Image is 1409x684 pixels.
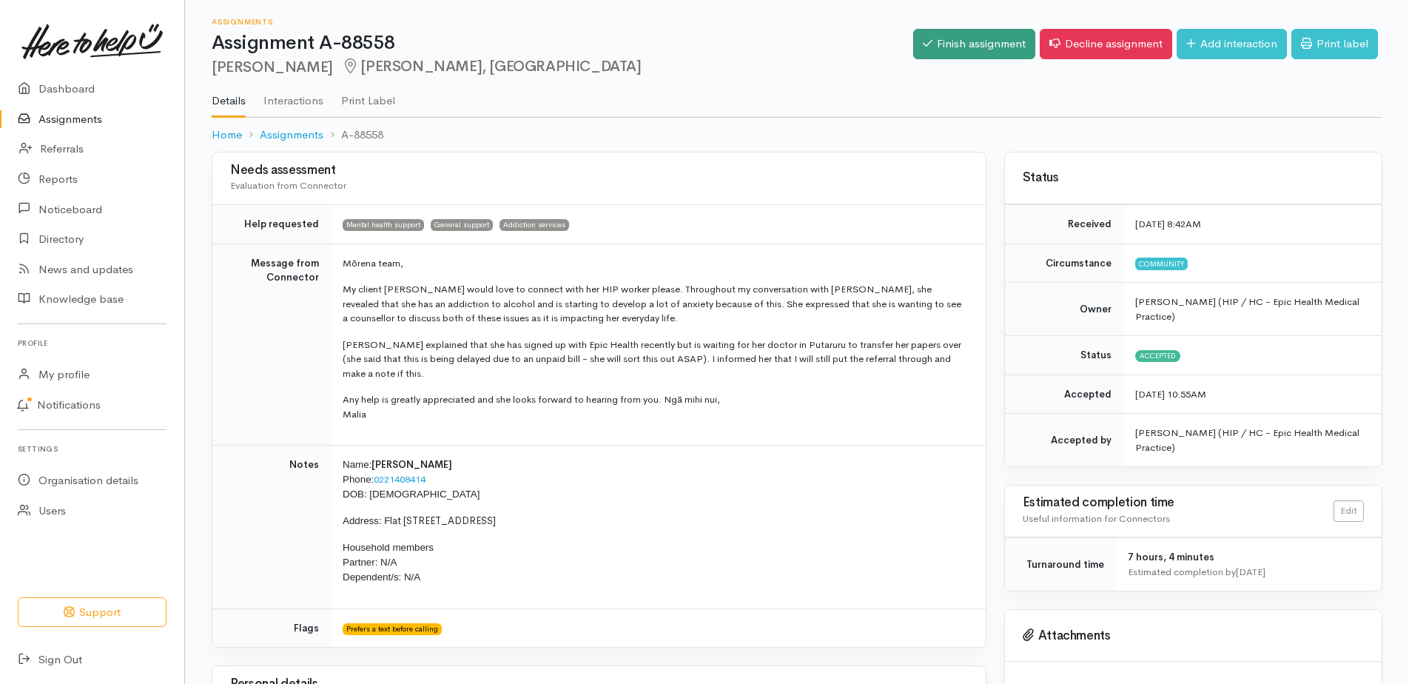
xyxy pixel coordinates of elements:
td: Turnaround time [1005,538,1116,591]
td: Status [1005,336,1123,375]
td: Owner [1005,283,1123,336]
h3: Needs assessment [230,164,968,178]
span: General support [431,219,493,231]
a: Print label [1291,29,1378,59]
h6: Assignments [212,18,913,26]
td: Message from Connector [212,244,331,446]
a: Interactions [263,75,323,116]
a: Home [212,127,242,144]
h3: Status [1023,171,1364,185]
h6: Settings [18,439,167,459]
span: Useful information for Connectors [1023,512,1170,525]
li: A-88558 [323,127,383,144]
a: Edit [1334,500,1364,522]
td: Accepted by [1005,414,1123,467]
span: Accepted [1135,350,1180,362]
h3: Attachments [1023,628,1364,643]
time: [DATE] 8:42AM [1135,218,1201,230]
a: Details [212,75,246,118]
span: Phone: [343,474,374,485]
h6: Profile [18,333,167,353]
td: Received [1005,205,1123,244]
a: Finish assignment [913,29,1035,59]
span: Evaluation from Connector [230,179,346,192]
h1: Assignment A-88558 [212,33,913,54]
span: Addiction services [500,219,569,231]
td: Flags [212,608,331,647]
span: 7 hours, 4 minutes [1128,551,1214,563]
span: Name: [343,459,371,470]
p: Mōrena team, [343,256,968,271]
span: Address: F [343,515,390,526]
nav: breadcrumb [212,118,1382,152]
td: Notes [212,446,331,609]
a: 0221408414 [374,473,426,486]
a: Decline assignment [1040,29,1172,59]
span: [PERSON_NAME] (HIP / HC - Epic Health Medical Practice) [1135,295,1359,323]
td: Help requested [212,205,331,244]
span: Household members Partner: N/A Dependent/s: N/A [343,542,434,583]
a: Assignments [260,127,323,144]
h3: Estimated completion time [1023,496,1334,510]
p: Any help is greatly appreciated and she looks forward to hearing from you. Ngā mihi nui, Malia [343,392,968,421]
span: DOB: [DEMOGRAPHIC_DATA] [343,489,480,500]
time: [DATE] 10:55AM [1135,388,1206,400]
td: Circumstance [1005,244,1123,283]
p: My client [PERSON_NAME] would love to connect with her HIP worker please. Throughout my conversat... [343,282,968,326]
span: Community [1135,258,1188,269]
span: [PERSON_NAME] [371,458,452,471]
span: Mental health support [343,219,424,231]
td: Accepted [1005,375,1123,414]
span: Prefers a text before calling [343,623,442,635]
span: lat [STREET_ADDRESS] [390,514,496,527]
span: [PERSON_NAME], [GEOGRAPHIC_DATA] [342,57,642,76]
button: Support [18,597,167,628]
h2: [PERSON_NAME] [212,58,913,76]
td: [PERSON_NAME] (HIP / HC - Epic Health Medical Practice) [1123,414,1382,467]
p: [PERSON_NAME] explained that she has signed up with Epic Health recently but is waiting for her d... [343,338,968,381]
a: Add interaction [1177,29,1287,59]
time: [DATE] [1236,566,1265,578]
div: Estimated completion by [1128,565,1364,580]
a: Print Label [341,75,395,116]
